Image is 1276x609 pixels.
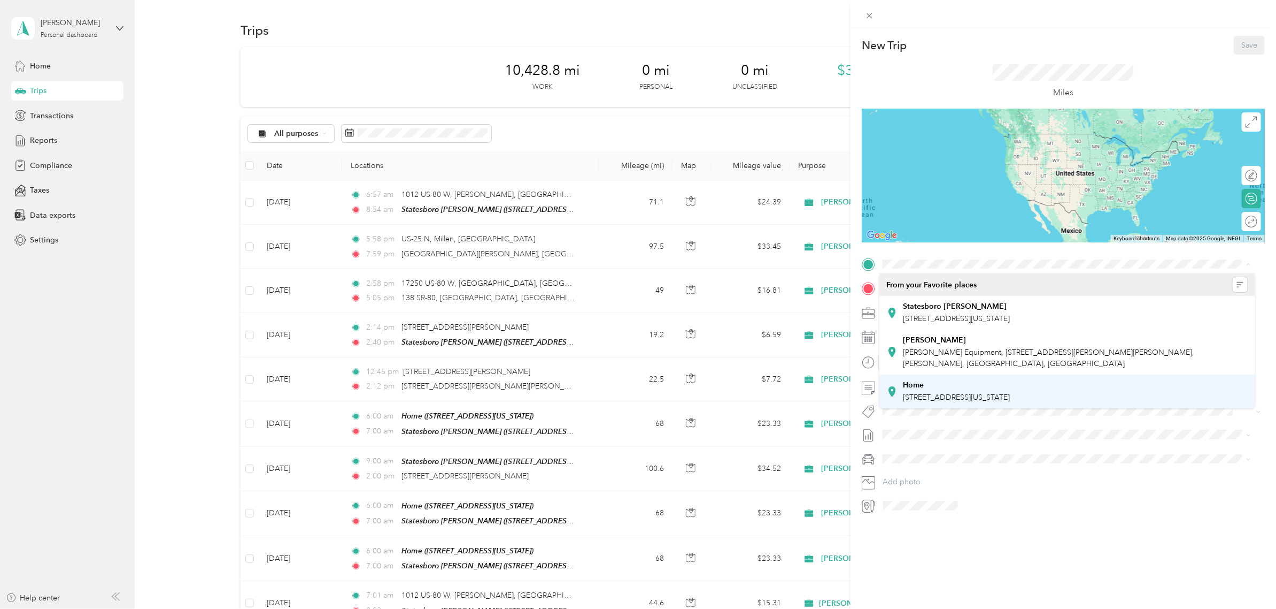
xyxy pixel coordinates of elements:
[864,229,900,242] img: Google
[864,229,900,242] a: Open this area in Google Maps (opens a new window)
[1053,86,1073,100] p: Miles
[903,302,1007,311] strong: Statesboro [PERSON_NAME]
[862,38,907,53] p: New Trip
[1166,235,1240,241] span: Map data ©2025 Google, INEGI
[903,380,924,390] strong: Home
[887,280,977,290] span: From your Favorite places
[903,348,1194,368] span: [PERSON_NAME] Equipment, [STREET_ADDRESS][PERSON_NAME][PERSON_NAME], [PERSON_NAME], [GEOGRAPHIC_D...
[1113,235,1159,242] button: Keyboard shortcuts
[903,314,1010,323] span: [STREET_ADDRESS][US_STATE]
[903,336,966,345] strong: [PERSON_NAME]
[903,393,1010,402] span: [STREET_ADDRESS][US_STATE]
[1216,549,1276,609] iframe: Everlance-gr Chat Button Frame
[879,475,1265,490] button: Add photo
